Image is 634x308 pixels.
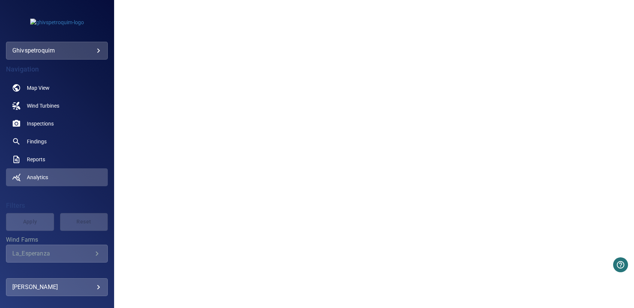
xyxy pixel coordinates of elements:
div: Wind Farms [6,245,108,263]
a: reports noActive [6,150,108,168]
span: Analytics [27,174,48,181]
a: inspections noActive [6,115,108,133]
a: map noActive [6,79,108,97]
div: [PERSON_NAME] [12,281,101,293]
div: La_Esperanza [12,250,92,257]
span: Findings [27,138,47,145]
div: ghivspetroquim [6,42,108,60]
div: ghivspetroquim [12,45,101,57]
span: Wind Turbines [27,102,59,109]
img: ghivspetroquim-logo [30,19,84,26]
a: findings noActive [6,133,108,150]
h4: Navigation [6,66,108,73]
span: Map View [27,84,50,92]
h4: Filters [6,202,108,209]
label: Wind Farms [6,237,108,243]
a: windturbines noActive [6,97,108,115]
span: Reports [27,156,45,163]
span: Inspections [27,120,54,127]
a: analytics active [6,168,108,186]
